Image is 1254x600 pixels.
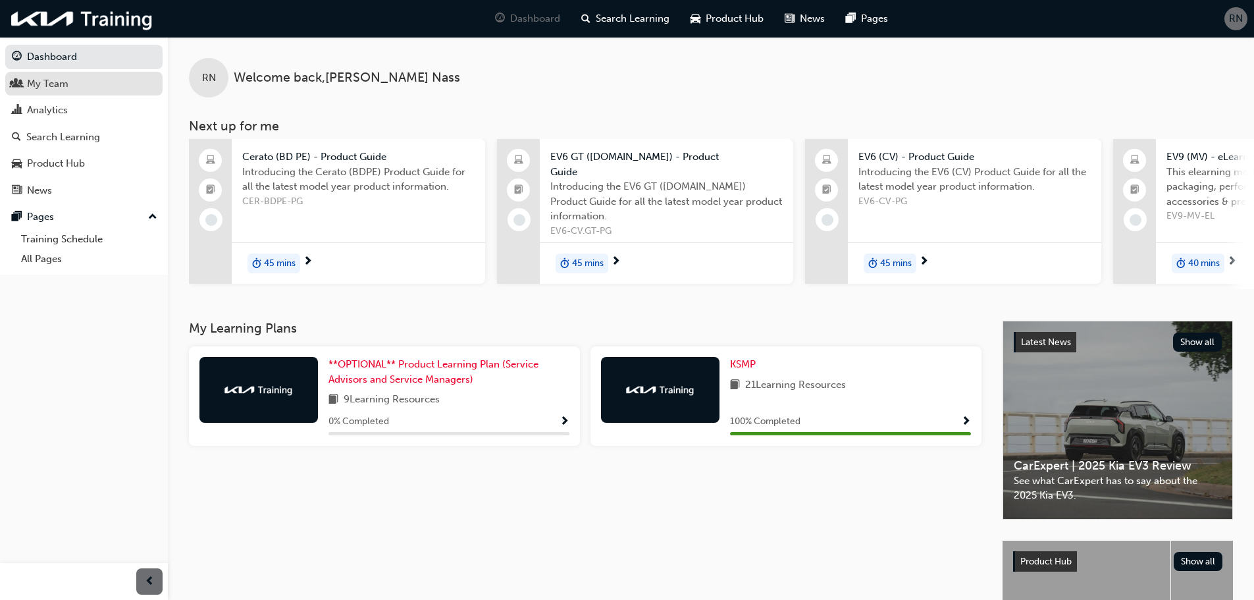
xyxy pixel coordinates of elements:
[800,11,825,26] span: News
[581,11,590,27] span: search-icon
[774,5,835,32] a: news-iconNews
[27,209,54,225] div: Pages
[550,179,783,224] span: Introducing the EV6 GT ([DOMAIN_NAME]) Product Guide for all the latest model year product inform...
[27,156,85,171] div: Product Hub
[27,183,52,198] div: News
[303,256,313,268] span: next-icon
[5,151,163,176] a: Product Hub
[961,416,971,428] span: Show Progress
[27,76,68,92] div: My Team
[730,358,756,370] span: KSMP
[1014,332,1222,353] a: Latest NewsShow all
[861,11,888,26] span: Pages
[510,11,560,26] span: Dashboard
[1020,556,1072,567] span: Product Hub
[12,51,22,63] span: guage-icon
[206,182,215,199] span: booktick-icon
[5,98,163,123] a: Analytics
[858,150,1091,165] span: EV6 (CV) - Product Guide
[5,125,163,150] a: Search Learning
[858,194,1091,209] span: EV6-CV-PG
[5,205,163,229] button: Pages
[189,139,485,284] a: Cerato (BD PE) - Product GuideIntroducing the Cerato (BDPE) Product Guide for all the latest mode...
[611,256,621,268] span: next-icon
[148,209,157,226] span: up-icon
[242,194,475,209] span: CER-BDPE-PG
[5,72,163,96] a: My Team
[1013,551,1222,572] a: Product HubShow all
[1176,255,1186,272] span: duration-icon
[550,150,783,179] span: EV6 GT ([DOMAIN_NAME]) - Product Guide
[328,392,338,408] span: book-icon
[1227,256,1237,268] span: next-icon
[550,224,783,239] span: EV6-CV.GT-PG
[919,256,929,268] span: next-icon
[572,256,604,271] span: 45 mins
[1130,214,1141,226] span: learningRecordVerb_NONE-icon
[202,70,216,86] span: RN
[822,152,831,169] span: laptop-icon
[1130,182,1139,199] span: booktick-icon
[1188,256,1220,271] span: 40 mins
[1130,152,1139,169] span: laptop-icon
[730,414,800,429] span: 100 % Completed
[328,357,569,387] a: **OPTIONAL** Product Learning Plan (Service Advisors and Service Managers)
[624,383,696,396] img: kia-training
[12,132,21,144] span: search-icon
[222,383,295,396] img: kia-training
[868,255,877,272] span: duration-icon
[961,414,971,430] button: Show Progress
[514,152,523,169] span: laptop-icon
[205,214,217,226] span: learningRecordVerb_NONE-icon
[560,414,569,430] button: Show Progress
[12,105,22,117] span: chart-icon
[497,139,793,284] a: EV6 GT ([DOMAIN_NAME]) - Product GuideIntroducing the EV6 GT ([DOMAIN_NAME]) Product Guide for al...
[785,11,795,27] span: news-icon
[328,358,538,385] span: **OPTIONAL** Product Learning Plan (Service Advisors and Service Managers)
[560,255,569,272] span: duration-icon
[5,45,163,69] a: Dashboard
[328,414,389,429] span: 0 % Completed
[1014,458,1222,474] span: CarExpert | 2025 Kia EV3 Review
[5,42,163,205] button: DashboardMy TeamAnalyticsSearch LearningProduct HubNews
[344,392,440,408] span: 9 Learning Resources
[571,5,680,32] a: search-iconSearch Learning
[822,182,831,199] span: booktick-icon
[1173,333,1222,352] button: Show all
[484,5,571,32] a: guage-iconDashboard
[680,5,774,32] a: car-iconProduct Hub
[7,5,158,32] img: kia-training
[835,5,899,32] a: pages-iconPages
[1003,321,1233,520] a: Latest NewsShow allCarExpert | 2025 Kia EV3 ReviewSee what CarExpert has to say about the 2025 Ki...
[145,574,155,590] span: prev-icon
[168,119,1254,134] h3: Next up for me
[730,377,740,394] span: book-icon
[234,70,460,86] span: Welcome back , [PERSON_NAME] Nass
[12,211,22,223] span: pages-icon
[560,416,569,428] span: Show Progress
[858,165,1091,194] span: Introducing the EV6 (CV) Product Guide for all the latest model year product information.
[880,256,912,271] span: 45 mins
[1174,552,1223,571] button: Show all
[16,249,163,269] a: All Pages
[242,150,475,165] span: Cerato (BD PE) - Product Guide
[12,185,22,197] span: news-icon
[1021,337,1071,348] span: Latest News
[691,11,700,27] span: car-icon
[596,11,669,26] span: Search Learning
[495,11,505,27] span: guage-icon
[189,321,981,336] h3: My Learning Plans
[12,78,22,90] span: people-icon
[26,130,100,145] div: Search Learning
[1014,474,1222,503] span: See what CarExpert has to say about the 2025 Kia EV3.
[730,357,761,372] a: KSMP
[252,255,261,272] span: duration-icon
[1229,11,1243,26] span: RN
[513,214,525,226] span: learningRecordVerb_NONE-icon
[206,152,215,169] span: laptop-icon
[805,139,1101,284] a: EV6 (CV) - Product GuideIntroducing the EV6 (CV) Product Guide for all the latest model year prod...
[846,11,856,27] span: pages-icon
[242,165,475,194] span: Introducing the Cerato (BDPE) Product Guide for all the latest model year product information.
